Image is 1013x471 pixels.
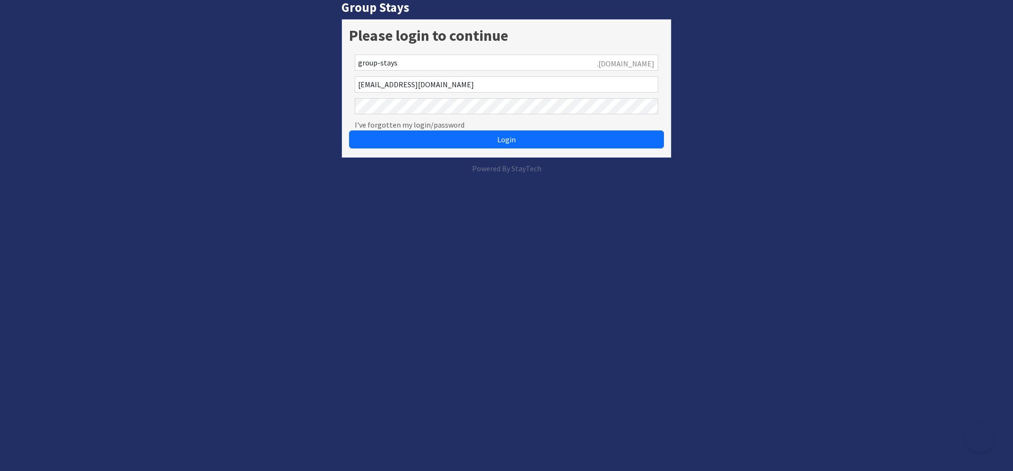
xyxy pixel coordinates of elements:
[355,119,464,130] a: I've forgotten my login/password
[966,424,994,452] iframe: Toggle Customer Support
[597,58,654,69] span: .[DOMAIN_NAME]
[349,27,664,45] h1: Please login to continue
[349,130,664,148] button: Login
[355,76,658,92] input: Email
[341,163,672,174] p: Powered By StayTech
[355,55,658,71] input: Account Reference
[497,135,516,144] span: Login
